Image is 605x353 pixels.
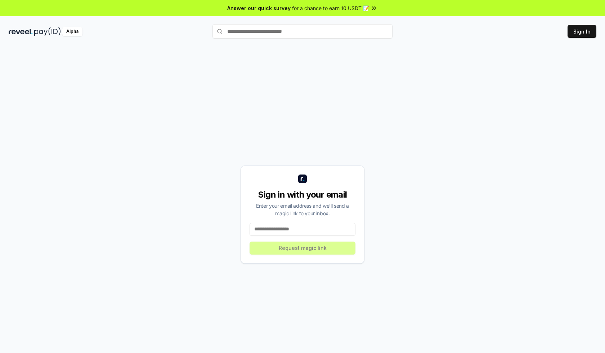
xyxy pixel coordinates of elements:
[34,27,61,36] img: pay_id
[227,4,291,12] span: Answer our quick survey
[568,25,596,38] button: Sign In
[9,27,33,36] img: reveel_dark
[250,189,355,200] div: Sign in with your email
[62,27,82,36] div: Alpha
[292,4,369,12] span: for a chance to earn 10 USDT 📝
[250,202,355,217] div: Enter your email address and we’ll send a magic link to your inbox.
[298,175,307,183] img: logo_small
